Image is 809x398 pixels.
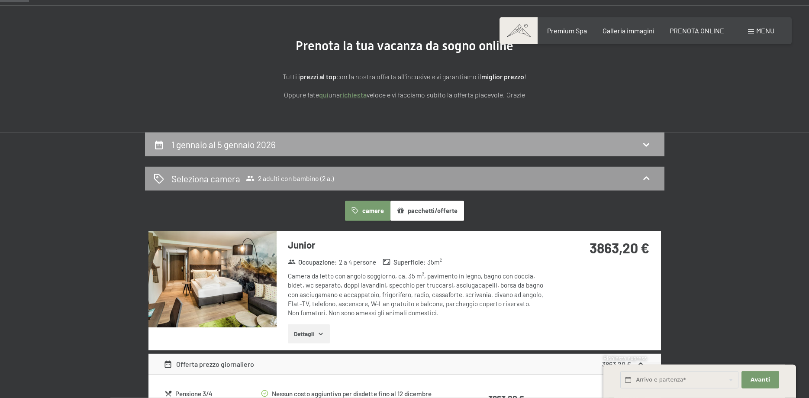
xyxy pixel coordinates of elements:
[602,360,631,368] strong: 3863,20 €
[246,174,334,183] span: 2 adulti con bambino (2 a.)
[340,91,367,99] a: richiesta
[481,72,524,81] strong: miglior prezzo
[171,172,240,185] h2: Seleziona camera
[288,258,337,267] strong: Occupazione :
[390,201,464,221] button: pacchetti/offerte
[288,324,330,343] button: Dettagli
[670,26,724,35] a: PRENOTA ONLINE
[383,258,425,267] strong: Superficie :
[164,359,254,369] div: Offerta prezzo giornaliero
[288,272,545,317] div: Camera da letto con angolo soggiorno, ca. 35 m², pavimento in legno, bagno con doccia, bidet, wc ...
[345,201,390,221] button: camere
[288,238,545,252] h3: Junior
[171,139,276,150] h2: 1 gennaio al 5 gennaio 2026
[148,231,277,327] img: mss_renderimg.php
[751,376,770,384] span: Avanti
[547,26,587,35] a: Premium Spa
[741,371,779,389] button: Avanti
[590,239,649,256] strong: 3863,20 €
[603,355,647,362] span: Richiesta express
[188,71,621,82] p: Tutti i con la nostra offerta all'incusive e vi garantiamo il !
[427,258,442,267] span: 35 m²
[339,258,376,267] span: 2 a 4 persone
[603,26,654,35] a: Galleria immagini
[188,89,621,100] p: Oppure fate una veloce e vi facciamo subito la offerta piacevole. Grazie
[300,72,336,81] strong: prezzi al top
[296,38,513,53] span: Prenota la tua vacanza da sogno online
[756,26,774,35] span: Menu
[148,354,661,375] div: Offerta prezzo giornaliero3863,20 €
[319,91,329,99] a: quì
